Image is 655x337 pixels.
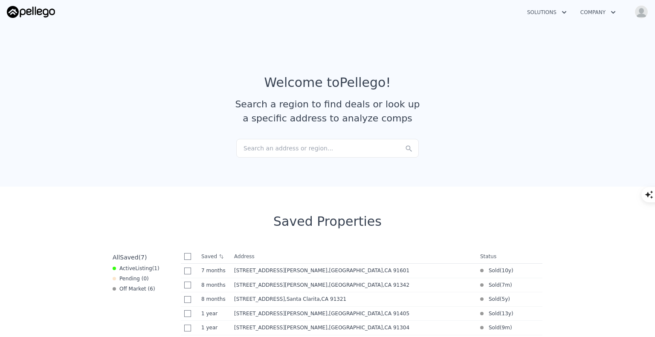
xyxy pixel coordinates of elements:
[119,265,159,272] span: Active ( 1 )
[484,267,502,274] span: Sold (
[574,5,623,20] button: Company
[511,310,513,317] span: )
[383,268,409,274] span: , CA 91601
[510,282,512,288] span: )
[502,267,511,274] time: 2015-11-03 07:00
[383,311,409,317] span: , CA 91405
[502,296,508,302] time: 2020-10-09 05:00
[508,296,510,302] span: )
[327,325,413,331] span: , [GEOGRAPHIC_DATA]
[264,75,391,90] div: Welcome to Pellego !
[234,311,327,317] span: [STREET_ADDRESS][PERSON_NAME]
[520,5,574,20] button: Solutions
[234,268,327,274] span: [STREET_ADDRESS][PERSON_NAME]
[502,324,510,331] time: 2025-01-06 16:44
[198,250,231,263] th: Saved
[201,282,227,288] time: 2025-02-10 19:32
[234,282,327,288] span: [STREET_ADDRESS][PERSON_NAME]
[236,139,419,158] div: Search an address or region...
[502,310,511,317] time: 2012-09-25 07:00
[113,275,149,282] div: Pending ( 0 )
[484,282,502,288] span: Sold (
[113,253,147,262] div: All ( 7 )
[484,310,502,317] span: Sold (
[502,282,510,288] time: 2025-03-05 05:00
[635,5,648,19] img: avatar
[234,296,285,302] span: [STREET_ADDRESS]
[7,6,55,18] img: Pellego
[201,310,227,317] time: 2024-09-13 23:37
[135,265,152,271] span: Listing
[201,324,227,331] time: 2024-09-13 23:11
[327,282,413,288] span: , [GEOGRAPHIC_DATA]
[327,311,413,317] span: , [GEOGRAPHIC_DATA]
[232,97,423,125] div: Search a region to find deals or look up a specific address to analyze comps
[484,296,502,302] span: Sold (
[201,267,227,274] time: 2025-04-02 20:00
[511,267,513,274] span: )
[327,268,413,274] span: , [GEOGRAPHIC_DATA]
[201,296,227,302] time: 2025-02-09 17:51
[285,296,350,302] span: , Santa Clarita
[120,254,138,261] span: Saved
[234,325,327,331] span: [STREET_ADDRESS][PERSON_NAME]
[231,250,477,264] th: Address
[320,296,346,302] span: , CA 91321
[113,285,155,292] div: Off Market ( 6 )
[477,250,542,264] th: Status
[383,325,409,331] span: , CA 91304
[109,214,546,229] div: Saved Properties
[510,324,512,331] span: )
[383,282,409,288] span: , CA 91342
[484,324,502,331] span: Sold (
